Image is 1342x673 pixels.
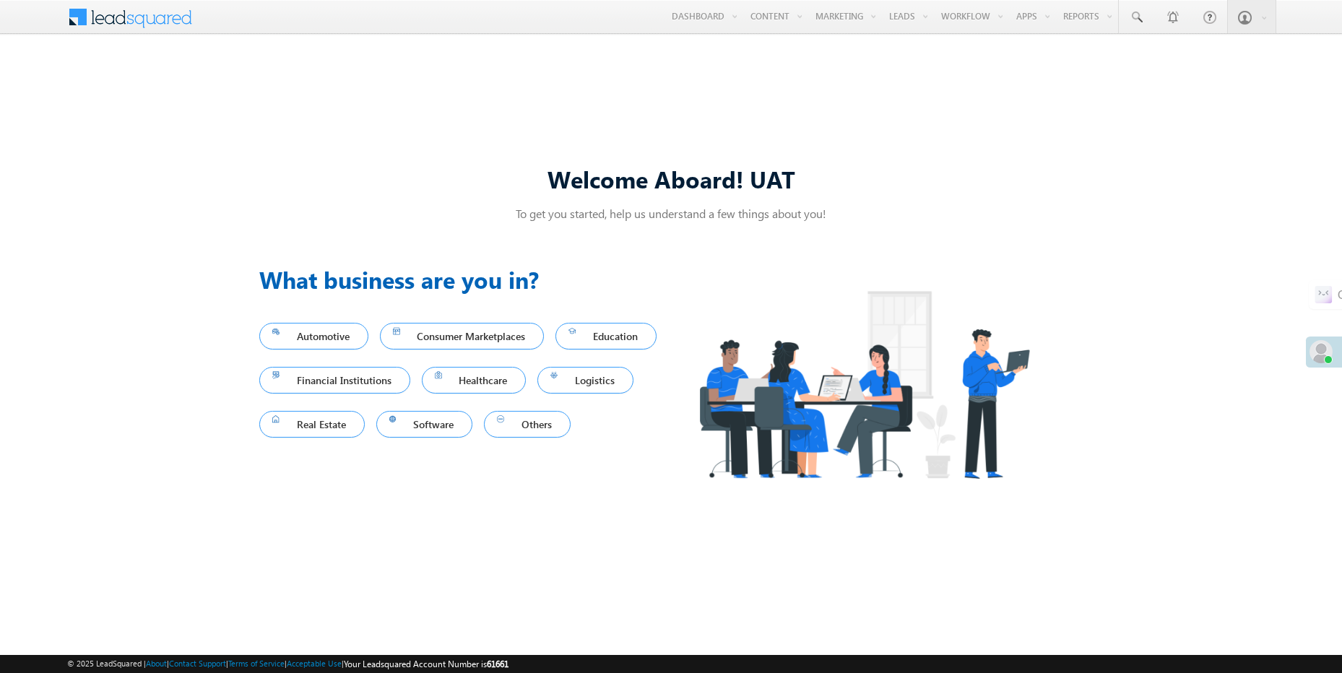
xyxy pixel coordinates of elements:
[344,659,508,669] span: Your Leadsquared Account Number is
[67,657,508,671] span: © 2025 LeadSquared | | | | |
[146,659,167,668] a: About
[259,206,1083,221] p: To get you started, help us understand a few things about you!
[169,659,226,668] a: Contact Support
[272,370,397,390] span: Financial Institutions
[568,326,644,346] span: Education
[550,370,620,390] span: Logistics
[497,414,558,434] span: Others
[435,370,514,390] span: Healthcare
[272,414,352,434] span: Real Estate
[671,262,1057,507] img: Industry.png
[272,326,355,346] span: Automotive
[259,262,671,297] h3: What business are you in?
[393,326,532,346] span: Consumer Marketplaces
[259,163,1083,194] div: Welcome Aboard! UAT
[487,659,508,669] span: 61661
[389,414,460,434] span: Software
[287,659,342,668] a: Acceptable Use
[228,659,285,668] a: Terms of Service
